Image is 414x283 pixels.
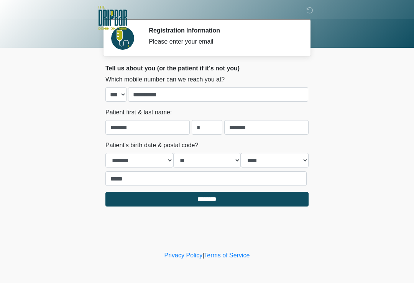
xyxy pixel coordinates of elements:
a: | [202,252,204,259]
label: Patient's birth date & postal code? [105,141,198,150]
a: Privacy Policy [164,252,203,259]
div: Please enter your email [149,37,297,46]
label: Which mobile number can we reach you at? [105,75,225,84]
img: The DRIPBaR - San Antonio Dominion Creek Logo [98,6,127,31]
img: Agent Avatar [111,27,134,50]
label: Patient first & last name: [105,108,172,117]
a: Terms of Service [204,252,250,259]
h2: Tell us about you (or the patient if it's not you) [105,65,309,72]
